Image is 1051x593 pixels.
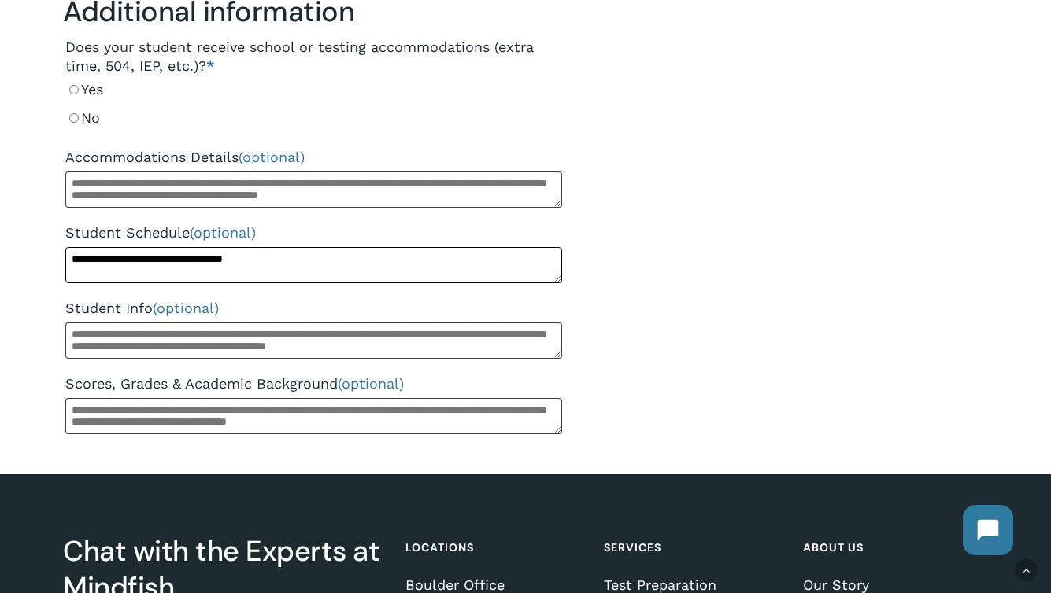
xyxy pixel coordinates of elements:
[65,38,562,76] legend: Does your student receive school or testing accommodations (extra time, 504, IEP, etc.)?
[65,294,562,322] label: Student Info
[190,224,256,241] span: (optional)
[65,370,562,398] label: Scores, Grades & Academic Background
[153,300,219,316] span: (optional)
[65,219,562,247] label: Student Schedule
[803,533,983,562] h4: About Us
[604,577,784,593] a: Test Preparation
[69,113,79,123] input: No
[803,577,983,593] a: Our Story
[947,489,1029,571] iframe: Chatbot
[405,533,586,562] h4: Locations
[69,85,79,94] input: Yes
[338,375,404,392] span: (optional)
[206,57,214,74] abbr: required
[239,149,305,165] span: (optional)
[604,533,784,562] h4: Services
[65,143,562,171] label: Accommodations Details
[65,104,562,132] label: No
[405,577,586,593] a: Boulder Office
[65,76,562,104] label: Yes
